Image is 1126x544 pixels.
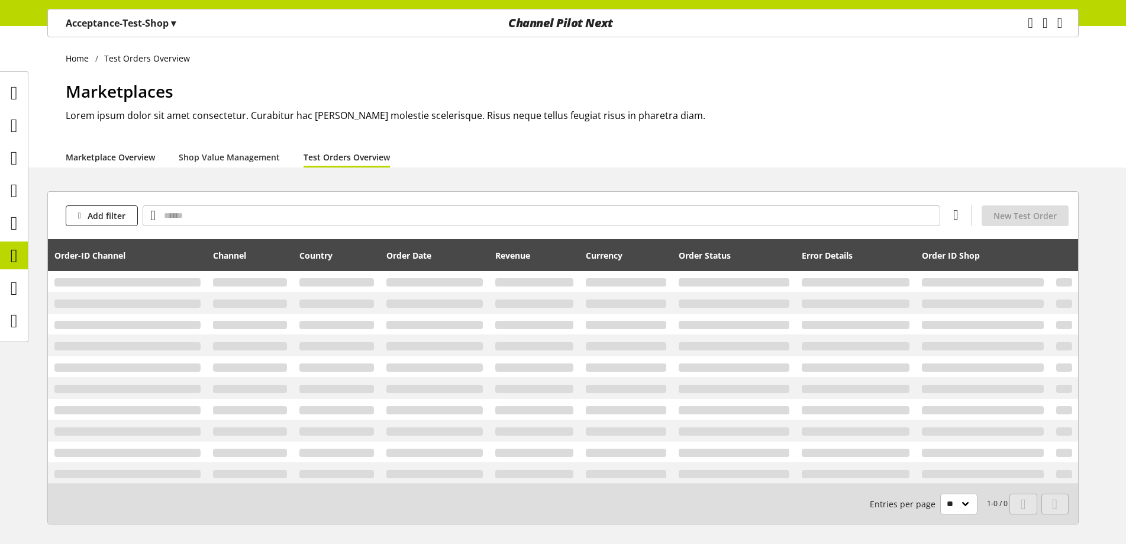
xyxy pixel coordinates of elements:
span: Entries per page [870,498,940,510]
div: Country [299,243,374,267]
button: Add filter [66,205,138,226]
span: ▾ [171,17,176,30]
nav: main navigation [47,9,1079,37]
div: Order Date [386,243,483,267]
div: Order ID Shop [922,243,1043,267]
button: New Test Order [982,205,1069,226]
div: Order-ID Channel [54,243,201,267]
div: Error Details [802,243,910,267]
a: Home [66,52,95,65]
div: Order Status [679,243,789,267]
div: Channel [213,243,288,267]
h2: Lorem ipsum dolor sit amet consectetur. Curabitur hac [PERSON_NAME] molestie scelerisque. Risus n... [66,108,1079,123]
a: Shop Value Management [179,151,280,163]
div: Currency [586,243,667,267]
p: Acceptance-Test-Shop [66,16,176,30]
a: Marketplace Overview [66,151,155,163]
span: New Test Order [993,210,1057,222]
div: Revenue [495,243,573,267]
span: Marketplaces [66,80,173,102]
small: 1-0 / 0 [870,494,1008,514]
span: Add filter [88,210,125,222]
a: Test Orders Overview [304,151,390,163]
